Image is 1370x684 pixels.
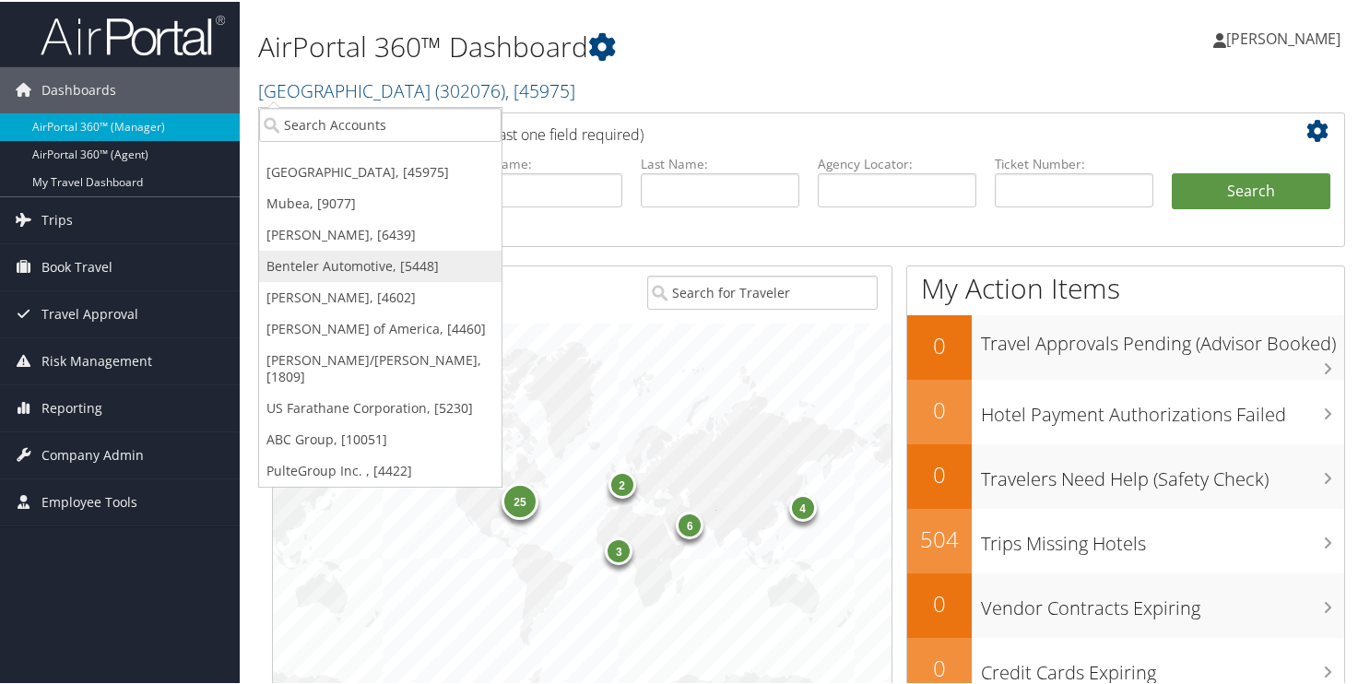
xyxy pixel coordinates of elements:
a: Mubea, [9077] [259,186,502,218]
a: [GEOGRAPHIC_DATA] [258,77,575,101]
div: 6 [677,510,704,537]
h2: 504 [907,522,972,553]
a: [PERSON_NAME]/[PERSON_NAME], [1809] [259,343,502,391]
a: [PERSON_NAME] [1213,9,1359,65]
h3: Credit Cards Expiring [981,649,1344,684]
input: Search for Traveler [647,274,877,308]
h3: Hotel Payment Authorizations Failed [981,391,1344,426]
h3: Vendor Contracts Expiring [981,584,1344,619]
label: Agency Locator: [818,153,976,171]
label: Ticket Number: [995,153,1153,171]
div: 3 [606,536,633,563]
a: 0Hotel Payment Authorizations Failed [907,378,1344,442]
h3: Trips Missing Hotels [981,520,1344,555]
h2: 0 [907,651,972,682]
span: Risk Management [41,336,152,383]
a: [PERSON_NAME], [4602] [259,280,502,312]
input: Search Accounts [259,106,502,140]
a: 0Travelers Need Help (Safety Check) [907,442,1344,507]
label: First Name: [464,153,622,171]
a: [PERSON_NAME], [6439] [259,218,502,249]
span: Reporting [41,383,102,430]
img: airportal-logo.png [41,12,225,55]
h2: 0 [907,328,972,360]
span: Book Travel [41,242,112,289]
h3: Travel Approvals Pending (Advisor Booked) [981,320,1344,355]
h2: 0 [907,393,972,424]
a: ABC Group, [10051] [259,422,502,454]
a: 504Trips Missing Hotels [907,507,1344,572]
h1: AirPortal 360™ Dashboard [258,26,992,65]
span: (at least one field required) [467,123,644,143]
span: Travel Approval [41,289,138,336]
a: 0Vendor Contracts Expiring [907,572,1344,636]
div: 2 [608,468,636,496]
div: 4 [789,492,817,520]
h2: Airtinerary Lookup [287,114,1241,146]
h2: 0 [907,586,972,618]
label: Last Name: [641,153,799,171]
div: 25 [502,481,538,518]
a: US Farathane Corporation, [5230] [259,391,502,422]
h1: My Action Items [907,267,1344,306]
span: Dashboards [41,65,116,112]
span: ( 302076 ) [435,77,505,101]
a: [GEOGRAPHIC_DATA], [45975] [259,155,502,186]
span: [PERSON_NAME] [1226,27,1340,47]
button: Search [1172,171,1330,208]
span: , [ 45975 ] [505,77,575,101]
h3: Travelers Need Help (Safety Check) [981,455,1344,490]
a: [PERSON_NAME] of America, [4460] [259,312,502,343]
h2: 0 [907,457,972,489]
a: 0Travel Approvals Pending (Advisor Booked) [907,313,1344,378]
span: Trips [41,195,73,242]
a: Benteler Automotive, [5448] [259,249,502,280]
a: PulteGroup Inc. , [4422] [259,454,502,485]
span: Employee Tools [41,478,137,524]
span: Company Admin [41,430,144,477]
